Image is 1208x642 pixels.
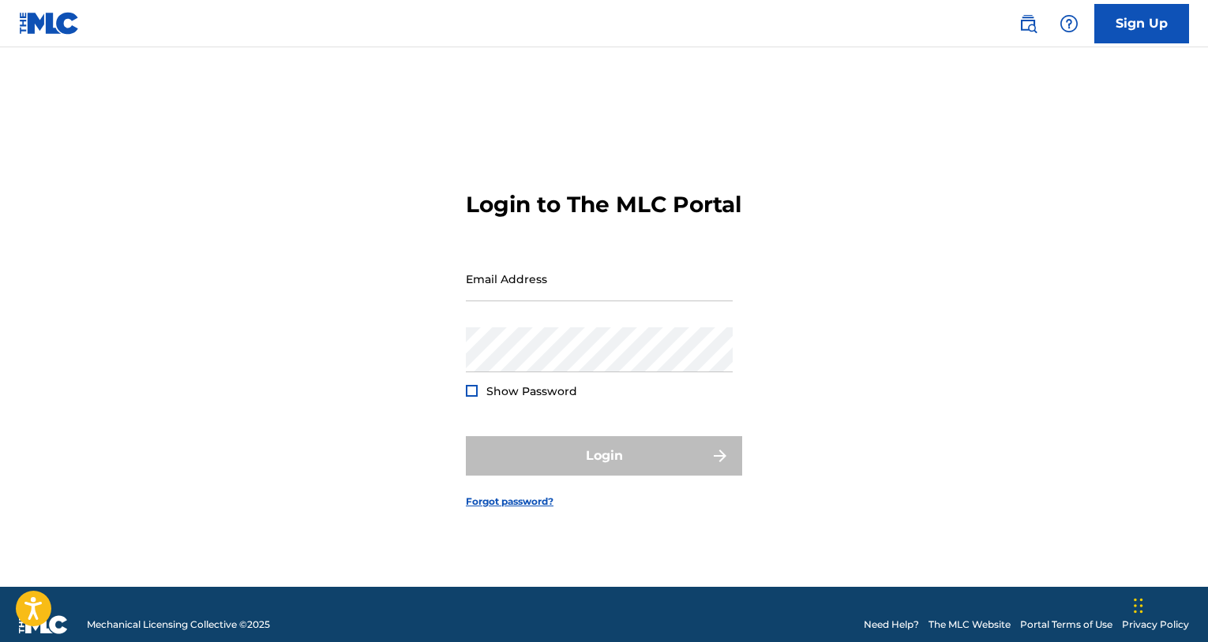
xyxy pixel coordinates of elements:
span: Mechanical Licensing Collective © 2025 [87,618,270,632]
a: Privacy Policy [1122,618,1189,632]
a: Public Search [1012,8,1044,39]
div: Help [1053,8,1085,39]
a: The MLC Website [929,618,1011,632]
img: MLC Logo [19,12,80,35]
img: search [1019,14,1037,33]
a: Portal Terms of Use [1020,618,1112,632]
img: logo [19,615,68,634]
h3: Login to The MLC Portal [466,191,741,218]
a: Need Help? [864,618,919,632]
img: help [1060,14,1079,33]
span: Show Password [486,384,577,398]
a: Forgot password? [466,495,553,509]
div: Drag [1134,582,1143,629]
a: Sign Up [1094,4,1189,43]
iframe: Chat Widget [1129,566,1208,642]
